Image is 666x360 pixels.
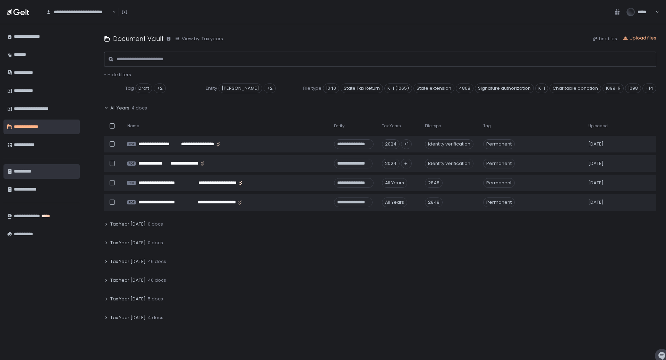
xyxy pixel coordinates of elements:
[642,84,656,93] div: +14
[104,72,131,78] button: - Hide filters
[623,35,656,41] button: Upload files
[401,139,412,149] div: +1
[382,139,400,149] div: 2024
[148,240,163,246] span: 0 docs
[264,84,276,93] div: +2
[401,159,412,168] div: +1
[425,159,473,168] div: Identity verification
[549,84,601,93] span: Charitable donation
[483,159,515,168] span: Permanent
[341,84,383,93] span: State Tax Return
[110,221,146,227] span: Tax Year [DATE]
[603,84,624,93] span: 1099-R
[148,258,166,265] span: 46 docs
[425,197,443,207] div: 2848
[384,84,412,93] span: K-1 (1065)
[175,36,223,42] button: View by: Tax years
[148,221,163,227] span: 0 docs
[323,84,339,93] span: 1040
[148,315,163,321] span: 4 docs
[483,197,515,207] span: Permanent
[42,5,116,19] div: Search for option
[110,277,146,283] span: Tax Year [DATE]
[483,178,515,188] span: Permanent
[104,71,131,78] span: - Hide filters
[588,160,604,167] span: [DATE]
[206,85,217,91] span: Entity
[127,123,139,129] span: Name
[382,178,407,188] div: All Years
[382,123,401,129] span: Tax Years
[425,139,473,149] div: Identity verification
[219,84,262,93] span: [PERSON_NAME]
[111,9,112,16] input: Search for option
[154,84,166,93] div: +2
[110,258,146,265] span: Tax Year [DATE]
[588,141,604,147] span: [DATE]
[382,197,407,207] div: All Years
[110,240,146,246] span: Tax Year [DATE]
[425,178,443,188] div: 2848
[475,84,534,93] span: Signature authorization
[131,105,147,111] span: 4 docs
[456,84,473,93] span: 4868
[413,84,454,93] span: State extension
[110,315,146,321] span: Tax Year [DATE]
[113,34,164,43] h1: Document Vault
[483,139,515,149] span: Permanent
[588,180,604,186] span: [DATE]
[125,85,134,91] span: Tag
[135,84,152,93] span: Draft
[110,105,129,111] span: All Years
[382,159,400,168] div: 2024
[110,296,146,302] span: Tax Year [DATE]
[303,85,322,91] span: File type
[483,123,491,129] span: Tag
[334,123,344,129] span: Entity
[148,277,166,283] span: 40 docs
[425,123,441,129] span: File type
[148,296,163,302] span: 5 docs
[588,123,608,129] span: Uploaded
[588,199,604,205] span: [DATE]
[625,84,641,93] span: 1098
[535,84,548,93] span: K-1
[592,36,617,42] button: Link files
